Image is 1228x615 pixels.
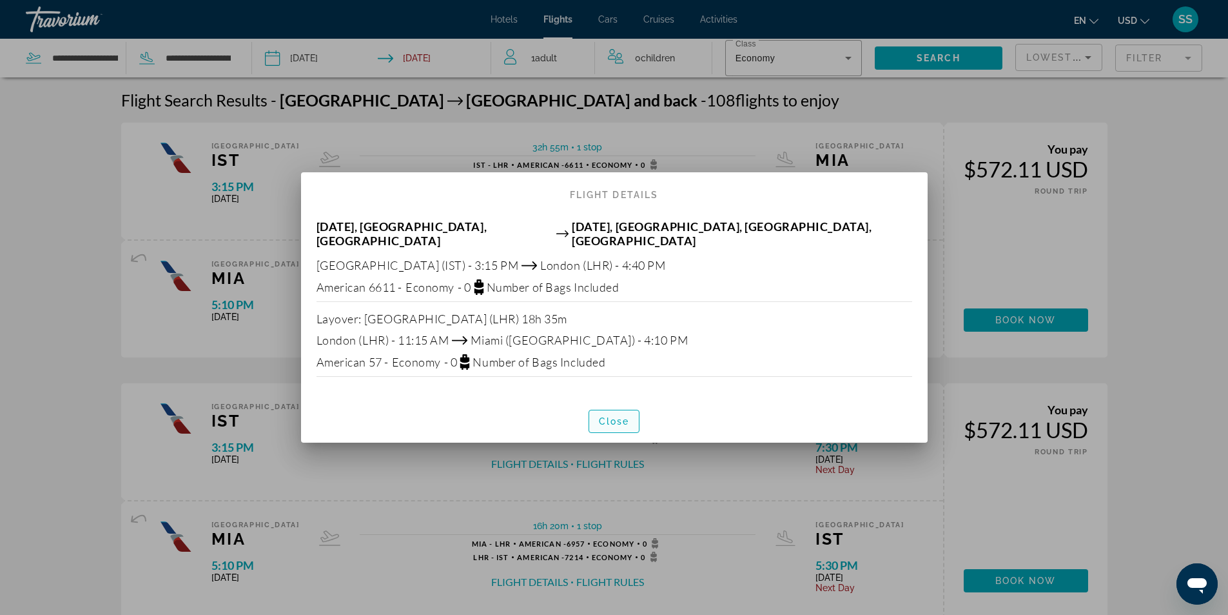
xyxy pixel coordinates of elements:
span: [DATE], [GEOGRAPHIC_DATA], [GEOGRAPHIC_DATA], [GEOGRAPHIC_DATA] [572,219,911,248]
span: - 0 [444,355,458,369]
div: American 57 - [317,354,912,370]
span: London (LHR) - 4:40 PM [540,258,665,272]
span: Economy [405,280,454,294]
span: - 0 [458,280,471,294]
iframe: Button to launch messaging window [1176,563,1218,605]
div: American 6611 - [317,279,912,295]
span: Close [599,416,630,427]
div: : [GEOGRAPHIC_DATA] (LHR) 18h 35m [317,312,912,326]
span: Number of Bags Included [473,355,605,369]
span: [DATE], [GEOGRAPHIC_DATA], [GEOGRAPHIC_DATA] [317,219,553,248]
span: Number of Bags Included [487,280,619,294]
h2: Flight Details [301,172,928,206]
span: Miami ([GEOGRAPHIC_DATA]) - 4:10 PM [471,333,688,347]
span: London (LHR) - 11:15 AM [317,333,449,347]
span: [GEOGRAPHIC_DATA] (IST) - 3:15 PM [317,258,519,272]
span: Economy [392,355,441,369]
span: Layover [317,312,359,326]
button: Close [589,410,640,433]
